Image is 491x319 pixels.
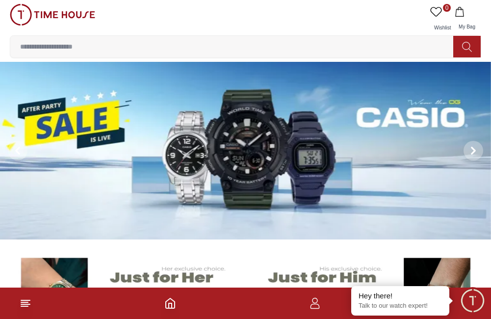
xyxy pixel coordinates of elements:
[10,4,95,26] img: ...
[453,4,481,35] button: My Bag
[359,302,442,310] p: Talk to our watch expert!
[428,4,453,35] a: 0Wishlist
[359,291,442,301] div: Hey there!
[459,287,486,314] div: Chat Widget
[443,4,451,12] span: 0
[430,25,455,30] span: Wishlist
[164,297,176,309] a: Home
[455,24,479,29] span: My Bag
